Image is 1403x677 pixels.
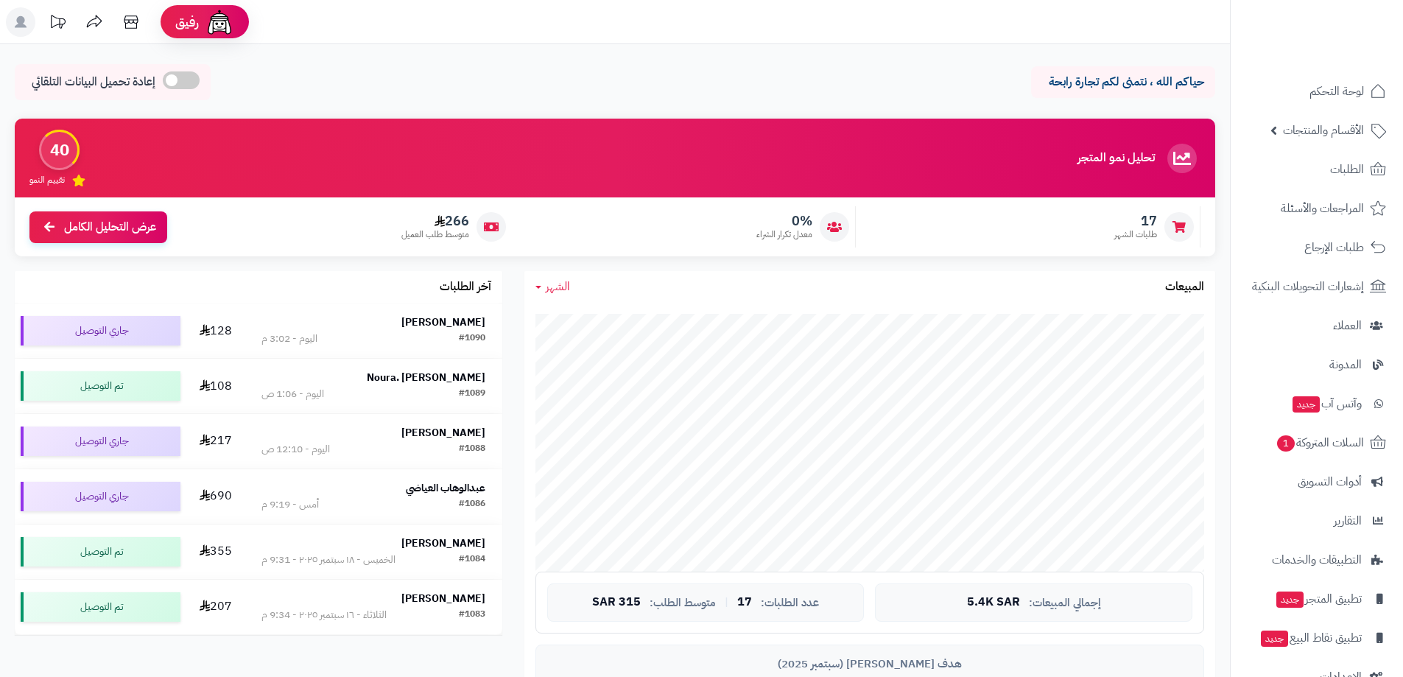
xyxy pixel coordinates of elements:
[1304,237,1364,258] span: طلبات الإرجاع
[64,219,156,236] span: عرض التحليل الكامل
[459,553,485,567] div: #1084
[1240,386,1394,421] a: وآتس آبجديد
[1272,550,1362,570] span: التطبيقات والخدمات
[459,608,485,622] div: #1083
[1261,631,1288,647] span: جديد
[29,174,65,186] span: تقييم النمو
[401,591,485,606] strong: [PERSON_NAME]
[1240,581,1394,617] a: تطبيق المتجرجديد
[1240,464,1394,499] a: أدوات التسويق
[1334,511,1362,531] span: التقارير
[401,536,485,551] strong: [PERSON_NAME]
[401,315,485,330] strong: [PERSON_NAME]
[186,525,245,579] td: 355
[546,278,570,295] span: الشهر
[1029,597,1101,609] span: إجمالي المبيعات:
[1114,228,1157,241] span: طلبات الشهر
[401,425,485,441] strong: [PERSON_NAME]
[261,387,324,401] div: اليوم - 1:06 ص
[535,278,570,295] a: الشهر
[1240,230,1394,265] a: طلبات الإرجاع
[1330,159,1364,180] span: الطلبات
[459,442,485,457] div: #1088
[756,213,812,229] span: 0%
[1240,74,1394,109] a: لوحة التحكم
[1277,435,1295,452] span: 1
[1259,628,1362,648] span: تطبيق نقاط البيع
[39,7,76,41] a: تحديثات المنصة
[367,370,485,385] strong: Noura. [PERSON_NAME]
[725,597,728,608] span: |
[1114,213,1157,229] span: 17
[21,371,180,401] div: تم التوصيل
[261,497,319,512] div: أمس - 9:19 م
[261,553,395,567] div: الخميس - ١٨ سبتمبر ٢٠٢٥ - 9:31 م
[186,359,245,413] td: 108
[261,332,317,346] div: اليوم - 3:02 م
[967,596,1020,609] span: 5.4K SAR
[1240,425,1394,460] a: السلات المتروكة1
[592,596,641,609] span: 315 SAR
[175,13,199,31] span: رفيق
[1309,81,1364,102] span: لوحة التحكم
[186,304,245,358] td: 128
[1077,152,1155,165] h3: تحليل نمو المتجر
[21,482,180,511] div: جاري التوصيل
[1293,396,1320,413] span: جديد
[406,480,485,496] strong: عبدالوهاب العياضي
[459,387,485,401] div: #1089
[1240,152,1394,187] a: الطلبات
[401,228,469,241] span: متوسط طلب العميل
[650,597,716,609] span: متوسط الطلب:
[21,537,180,566] div: تم التوصيل
[1252,276,1364,297] span: إشعارات التحويلات البنكية
[756,228,812,241] span: معدل تكرار الشراء
[1276,432,1364,453] span: السلات المتروكة
[459,332,485,346] div: #1090
[261,442,330,457] div: اليوم - 12:10 ص
[1240,503,1394,539] a: التقارير
[21,427,180,456] div: جاري التوصيل
[737,596,752,609] span: 17
[1276,592,1304,608] span: جديد
[1329,354,1362,375] span: المدونة
[186,469,245,524] td: 690
[401,213,469,229] span: 266
[1240,308,1394,343] a: العملاء
[1240,620,1394,656] a: تطبيق نقاط البيعجديد
[186,414,245,469] td: 217
[1165,281,1204,294] h3: المبيعات
[1240,347,1394,382] a: المدونة
[1240,542,1394,578] a: التطبيقات والخدمات
[21,316,180,345] div: جاري التوصيل
[1333,315,1362,336] span: العملاء
[1042,74,1204,91] p: حياكم الله ، نتمنى لكم تجارة رابحة
[1240,191,1394,226] a: المراجعات والأسئلة
[1303,11,1389,42] img: logo-2.png
[547,656,1192,672] div: هدف [PERSON_NAME] (سبتمبر 2025)
[1291,393,1362,414] span: وآتس آب
[1283,120,1364,141] span: الأقسام والمنتجات
[186,580,245,634] td: 207
[440,281,491,294] h3: آخر الطلبات
[1281,198,1364,219] span: المراجعات والأسئلة
[1275,589,1362,609] span: تطبيق المتجر
[29,211,167,243] a: عرض التحليل الكامل
[1298,471,1362,492] span: أدوات التسويق
[21,592,180,622] div: تم التوصيل
[261,608,387,622] div: الثلاثاء - ١٦ سبتمبر ٢٠٢٥ - 9:34 م
[205,7,234,37] img: ai-face.png
[32,74,155,91] span: إعادة تحميل البيانات التلقائي
[761,597,819,609] span: عدد الطلبات:
[1240,269,1394,304] a: إشعارات التحويلات البنكية
[459,497,485,512] div: #1086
